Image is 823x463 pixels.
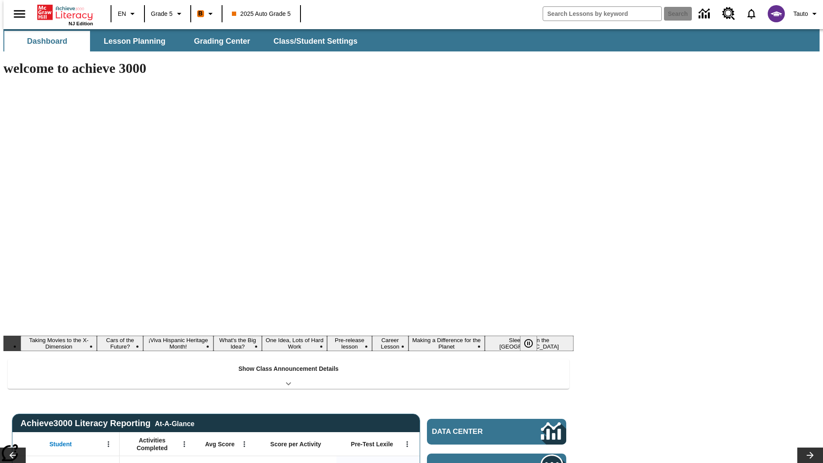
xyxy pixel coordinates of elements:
span: Achieve3000 Literacy Reporting [21,418,195,428]
button: Dashboard [4,31,90,51]
span: Tauto [793,9,808,18]
div: Home [37,3,93,26]
span: 2025 Auto Grade 5 [232,9,291,18]
button: Pause [520,336,537,351]
button: Lesson carousel, Next [797,448,823,463]
div: At-A-Glance [155,418,194,428]
button: Slide 9 Sleepless in the Animal Kingdom [485,336,574,351]
div: SubNavbar [3,31,365,51]
img: avatar image [768,5,785,22]
button: Select a new avatar [763,3,790,25]
button: Open Menu [102,438,115,451]
input: search field [543,7,661,21]
span: Grade 5 [151,9,173,18]
h1: welcome to achieve 3000 [3,60,574,76]
span: NJ Edition [69,21,93,26]
button: Grading Center [179,31,265,51]
button: Slide 1 Taking Movies to the X-Dimension [21,336,97,351]
p: Show Class Announcement Details [238,364,339,373]
span: Pre-Test Lexile [351,440,393,448]
div: SubNavbar [3,29,820,51]
button: Slide 7 Career Lesson [372,336,408,351]
button: Open Menu [178,438,191,451]
button: Slide 4 What's the Big Idea? [213,336,262,351]
button: Slide 5 One Idea, Lots of Hard Work [262,336,327,351]
button: Language: EN, Select a language [114,6,141,21]
span: Score per Activity [270,440,321,448]
span: Data Center [432,427,512,436]
button: Slide 8 Making a Difference for the Planet [408,336,485,351]
span: B [198,8,203,19]
a: Data Center [427,419,566,445]
button: Class/Student Settings [267,31,364,51]
button: Slide 6 Pre-release lesson [327,336,372,351]
a: Home [37,4,93,21]
button: Open Menu [401,438,414,451]
span: Student [49,440,72,448]
button: Open side menu [7,1,32,27]
button: Open Menu [238,438,251,451]
button: Slide 2 Cars of the Future? [97,336,143,351]
a: Data Center [694,2,717,26]
button: Grade: Grade 5, Select a grade [147,6,188,21]
button: Profile/Settings [790,6,823,21]
div: Show Class Announcement Details [8,359,569,389]
span: Activities Completed [124,436,180,452]
a: Notifications [740,3,763,25]
button: Lesson Planning [92,31,177,51]
button: Boost Class color is orange. Change class color [194,6,219,21]
span: Avg Score [205,440,234,448]
div: Pause [520,336,546,351]
a: Resource Center, Will open in new tab [717,2,740,25]
button: Slide 3 ¡Viva Hispanic Heritage Month! [143,336,213,351]
span: EN [118,9,126,18]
